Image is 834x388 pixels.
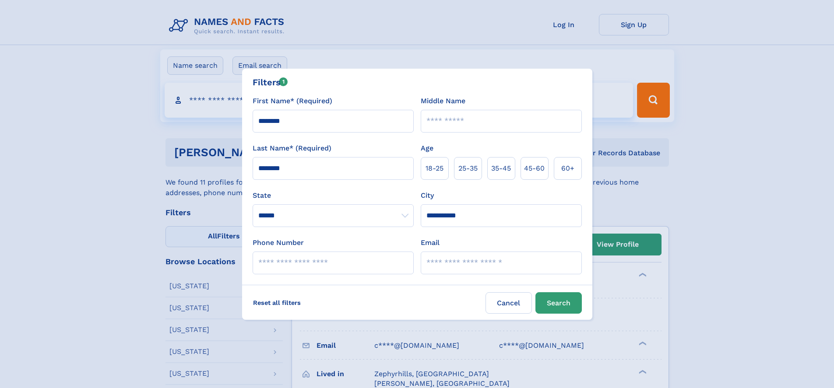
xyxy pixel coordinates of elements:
[253,76,288,89] div: Filters
[491,163,511,174] span: 35‑45
[247,292,306,313] label: Reset all filters
[535,292,582,314] button: Search
[421,96,465,106] label: Middle Name
[486,292,532,314] label: Cancel
[421,143,433,154] label: Age
[421,190,434,201] label: City
[426,163,443,174] span: 18‑25
[253,238,304,248] label: Phone Number
[253,96,332,106] label: First Name* (Required)
[524,163,545,174] span: 45‑60
[253,143,331,154] label: Last Name* (Required)
[561,163,574,174] span: 60+
[421,238,440,248] label: Email
[253,190,414,201] label: State
[458,163,478,174] span: 25‑35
